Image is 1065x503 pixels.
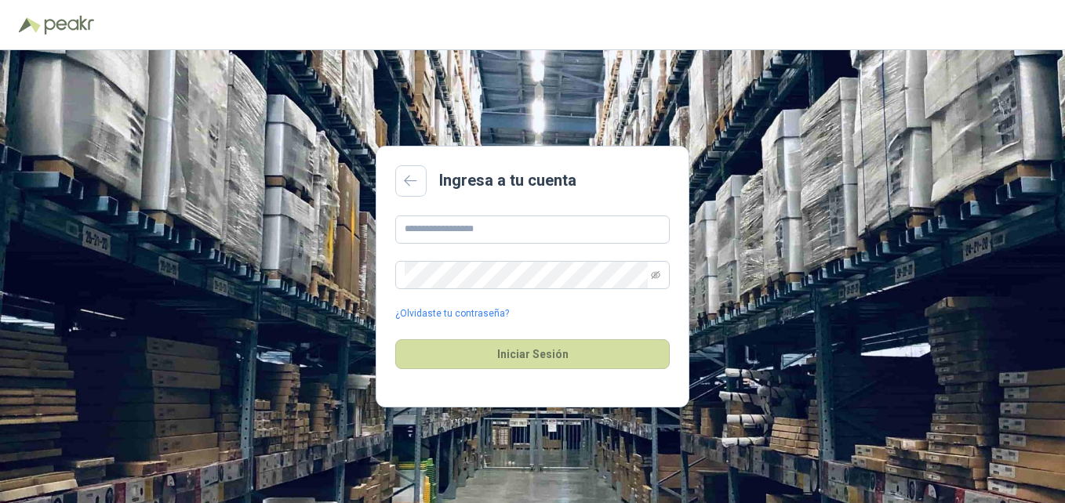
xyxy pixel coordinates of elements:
a: ¿Olvidaste tu contraseña? [395,306,509,321]
img: Logo [19,17,41,33]
h2: Ingresa a tu cuenta [439,168,576,193]
span: eye-invisible [651,270,660,280]
img: Peakr [44,16,94,34]
button: Iniciar Sesión [395,339,670,369]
